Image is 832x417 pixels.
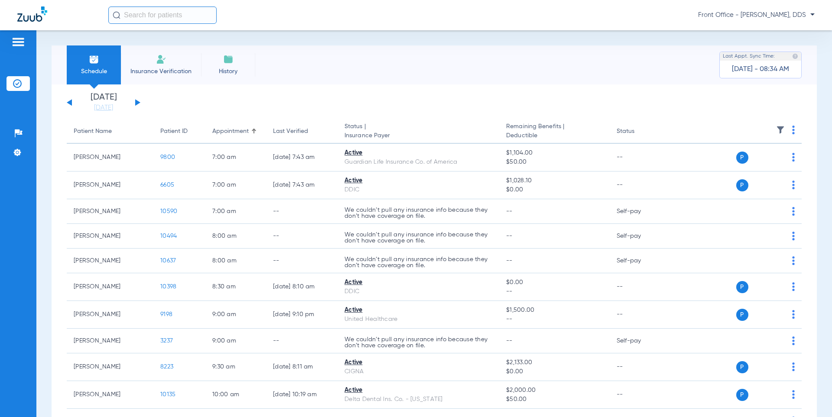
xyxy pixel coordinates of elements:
[344,185,492,194] div: DDIC
[266,273,338,301] td: [DATE] 8:10 AM
[74,127,146,136] div: Patient Name
[266,301,338,329] td: [DATE] 9:10 PM
[506,386,602,395] span: $2,000.00
[266,353,338,381] td: [DATE] 8:11 AM
[266,199,338,224] td: --
[160,233,177,239] span: 10494
[506,278,602,287] span: $0.00
[506,258,513,264] span: --
[732,65,789,74] span: [DATE] - 08:34 AM
[266,224,338,249] td: --
[792,207,795,216] img: group-dot-blue.svg
[344,232,492,244] p: We couldn’t pull any insurance info because they don’t have coverage on file.
[344,287,492,296] div: DDIC
[344,306,492,315] div: Active
[338,120,499,144] th: Status |
[736,281,748,293] span: P
[698,11,815,19] span: Front Office - [PERSON_NAME], DDS
[205,171,266,199] td: 7:00 AM
[160,127,188,136] div: Patient ID
[67,249,153,273] td: [PERSON_NAME]
[266,144,338,171] td: [DATE] 7:43 AM
[792,390,795,399] img: group-dot-blue.svg
[67,353,153,381] td: [PERSON_NAME]
[344,256,492,268] p: We couldn’t pull any insurance info because they don’t have coverage on file.
[736,152,748,164] span: P
[736,361,748,373] span: P
[344,158,492,167] div: Guardian Life Insurance Co. of America
[344,367,492,376] div: CIGNA
[160,338,173,344] span: 3237
[67,224,153,249] td: [PERSON_NAME]
[205,329,266,353] td: 9:00 AM
[610,120,668,144] th: Status
[792,310,795,319] img: group-dot-blue.svg
[273,127,331,136] div: Last Verified
[108,6,217,24] input: Search for patients
[610,301,668,329] td: --
[344,395,492,404] div: Delta Dental Ins. Co. - [US_STATE]
[17,6,47,22] img: Zuub Logo
[344,315,492,324] div: United Healthcare
[212,127,259,136] div: Appointment
[723,52,775,61] span: Last Appt. Sync Time:
[506,358,602,367] span: $2,133.00
[792,181,795,189] img: group-dot-blue.svg
[792,232,795,240] img: group-dot-blue.svg
[610,249,668,273] td: Self-pay
[205,199,266,224] td: 7:00 AM
[266,381,338,409] td: [DATE] 10:19 AM
[344,176,492,185] div: Active
[344,131,492,140] span: Insurance Payer
[160,311,172,317] span: 9198
[205,144,266,171] td: 7:00 AM
[736,309,748,321] span: P
[127,67,195,76] span: Insurance Verification
[736,179,748,191] span: P
[776,126,785,134] img: filter.svg
[67,199,153,224] td: [PERSON_NAME]
[792,336,795,345] img: group-dot-blue.svg
[223,54,234,65] img: History
[610,329,668,353] td: Self-pay
[506,176,602,185] span: $1,028.10
[506,208,513,214] span: --
[67,381,153,409] td: [PERSON_NAME]
[266,329,338,353] td: --
[610,381,668,409] td: --
[506,185,602,194] span: $0.00
[67,273,153,301] td: [PERSON_NAME]
[266,171,338,199] td: [DATE] 7:43 AM
[67,171,153,199] td: [PERSON_NAME]
[499,120,609,144] th: Remaining Benefits |
[160,154,175,160] span: 9800
[506,306,602,315] span: $1,500.00
[67,301,153,329] td: [PERSON_NAME]
[205,249,266,273] td: 8:00 AM
[506,131,602,140] span: Deductible
[792,153,795,162] img: group-dot-blue.svg
[78,93,130,112] li: [DATE]
[89,54,99,65] img: Schedule
[205,224,266,249] td: 8:00 AM
[73,67,114,76] span: Schedule
[506,149,602,158] span: $1,104.00
[610,273,668,301] td: --
[792,282,795,291] img: group-dot-blue.svg
[344,149,492,158] div: Active
[273,127,308,136] div: Last Verified
[344,278,492,287] div: Active
[506,233,513,239] span: --
[610,144,668,171] td: --
[610,353,668,381] td: --
[205,381,266,409] td: 10:00 AM
[344,358,492,367] div: Active
[212,127,249,136] div: Appointment
[610,199,668,224] td: Self-pay
[736,389,748,401] span: P
[160,364,173,370] span: 8223
[506,367,602,376] span: $0.00
[113,11,120,19] img: Search Icon
[266,249,338,273] td: --
[160,208,177,214] span: 10590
